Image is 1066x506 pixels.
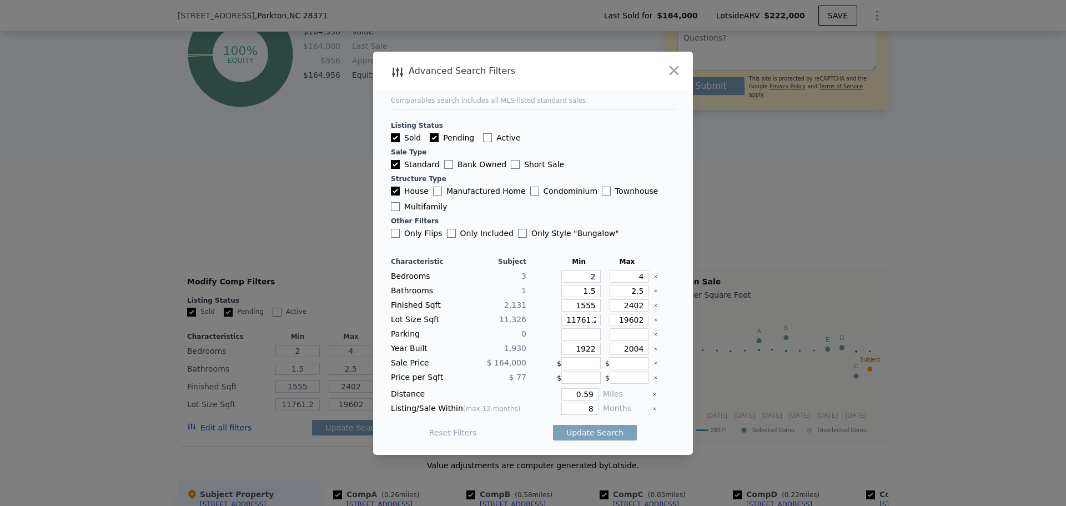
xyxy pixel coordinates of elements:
[511,159,564,170] label: Short Sale
[373,63,629,79] div: Advanced Search Filters
[444,159,506,170] label: Bank Owned
[602,186,658,197] label: Townhouse
[391,174,675,183] div: Structure Type
[391,132,421,143] label: Sold
[483,132,520,143] label: Active
[518,228,619,239] label: Only Style " Bungalow "
[605,257,649,266] div: Max
[391,229,400,238] input: Only Flips
[430,133,439,142] input: Pending
[557,357,601,369] div: $
[391,299,456,312] div: Finished Sqft
[391,202,400,211] input: Multifamily
[391,187,400,196] input: House
[509,373,526,382] span: $ 77
[605,357,649,369] div: $
[391,270,456,283] div: Bedrooms
[653,318,658,322] button: Clear
[391,96,675,105] div: Comparables search includes all MLS-listed standard sales
[603,388,648,400] div: Miles
[511,160,520,169] input: Short Sale
[391,257,456,266] div: Characteristic
[429,427,477,438] button: Reset
[447,228,514,239] label: Only Included
[391,357,456,369] div: Sale Price
[463,405,521,413] span: (max 12 months)
[653,332,658,337] button: Clear
[391,201,447,212] label: Multifamily
[391,372,456,384] div: Price per Sqft
[557,372,601,384] div: $
[653,361,658,365] button: Clear
[521,286,526,295] span: 1
[391,121,675,130] div: Listing Status
[652,392,657,397] button: Clear
[391,186,429,197] label: House
[518,229,527,238] input: Only Style "Bungalow"
[499,315,526,324] span: 11,326
[487,358,526,367] span: $ 164,000
[557,257,601,266] div: Min
[652,407,657,411] button: Clear
[391,328,456,340] div: Parking
[391,217,675,226] div: Other Filters
[530,187,539,196] input: Condominium
[391,159,440,170] label: Standard
[653,274,658,279] button: Clear
[653,289,658,293] button: Clear
[447,229,456,238] input: Only Included
[391,160,400,169] input: Standard
[521,329,526,338] span: 0
[391,388,526,400] div: Distance
[483,133,492,142] input: Active
[391,148,675,157] div: Sale Type
[391,133,400,142] input: Sold
[433,187,442,196] input: Manufactured Home
[602,187,611,196] input: Townhouse
[391,314,456,326] div: Lot Size Sqft
[391,343,456,355] div: Year Built
[653,375,658,380] button: Clear
[391,403,526,415] div: Listing/Sale Within
[521,272,526,280] span: 3
[553,425,637,440] button: Update Search
[430,132,474,143] label: Pending
[605,372,649,384] div: $
[461,257,526,266] div: Subject
[391,228,443,239] label: Only Flips
[653,303,658,308] button: Clear
[504,344,526,353] span: 1,930
[444,160,453,169] input: Bank Owned
[504,300,526,309] span: 2,131
[603,403,648,415] div: Months
[530,186,597,197] label: Condominium
[653,347,658,351] button: Clear
[433,186,526,197] label: Manufactured Home
[391,285,456,297] div: Bathrooms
